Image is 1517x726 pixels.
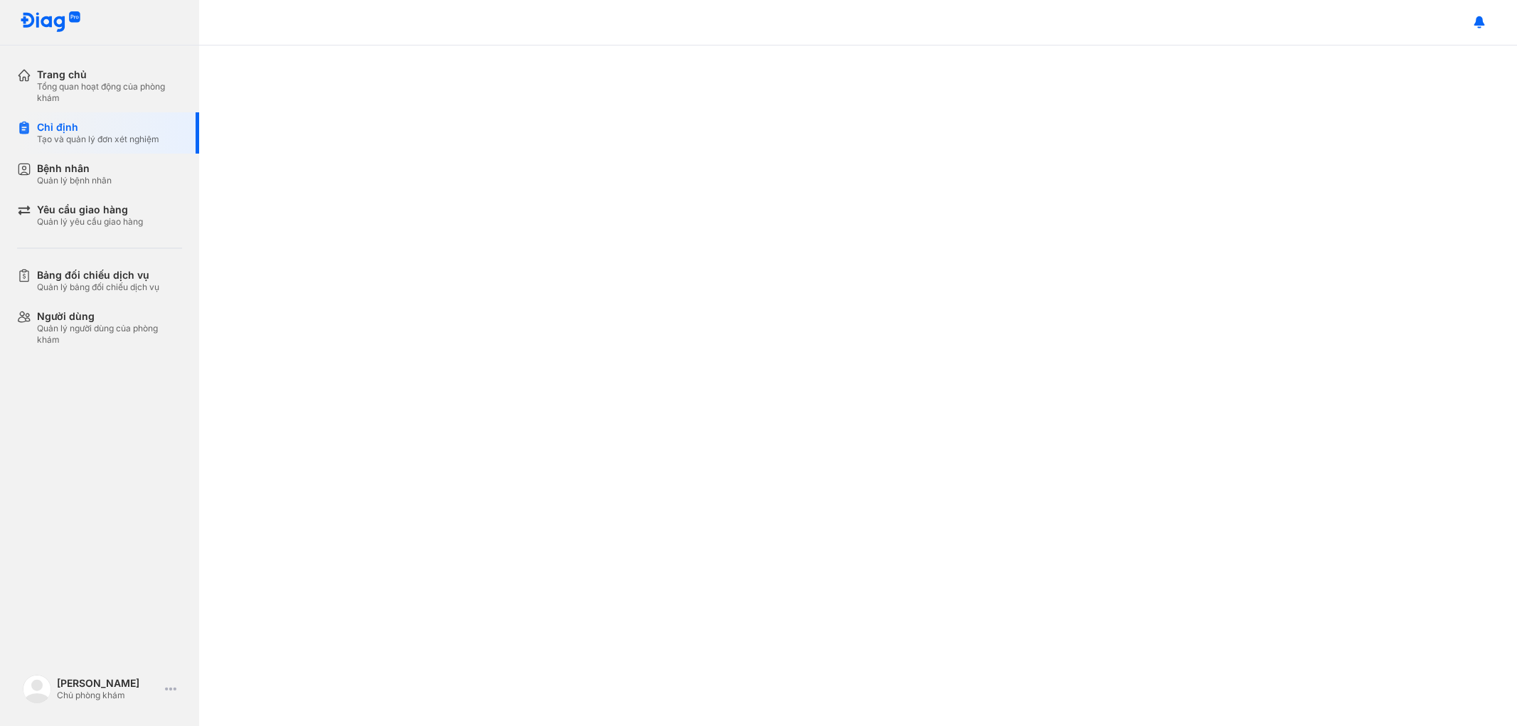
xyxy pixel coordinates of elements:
[57,690,159,701] div: Chủ phòng khám
[37,216,143,228] div: Quản lý yêu cầu giao hàng
[20,11,81,33] img: logo
[37,121,159,134] div: Chỉ định
[37,81,182,104] div: Tổng quan hoạt động của phòng khám
[23,675,51,703] img: logo
[37,269,159,282] div: Bảng đối chiếu dịch vụ
[57,677,159,690] div: [PERSON_NAME]
[37,203,143,216] div: Yêu cầu giao hàng
[37,282,159,293] div: Quản lý bảng đối chiếu dịch vụ
[37,175,112,186] div: Quản lý bệnh nhân
[37,68,182,81] div: Trang chủ
[37,134,159,145] div: Tạo và quản lý đơn xét nghiệm
[37,323,182,346] div: Quản lý người dùng của phòng khám
[37,310,182,323] div: Người dùng
[37,162,112,175] div: Bệnh nhân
